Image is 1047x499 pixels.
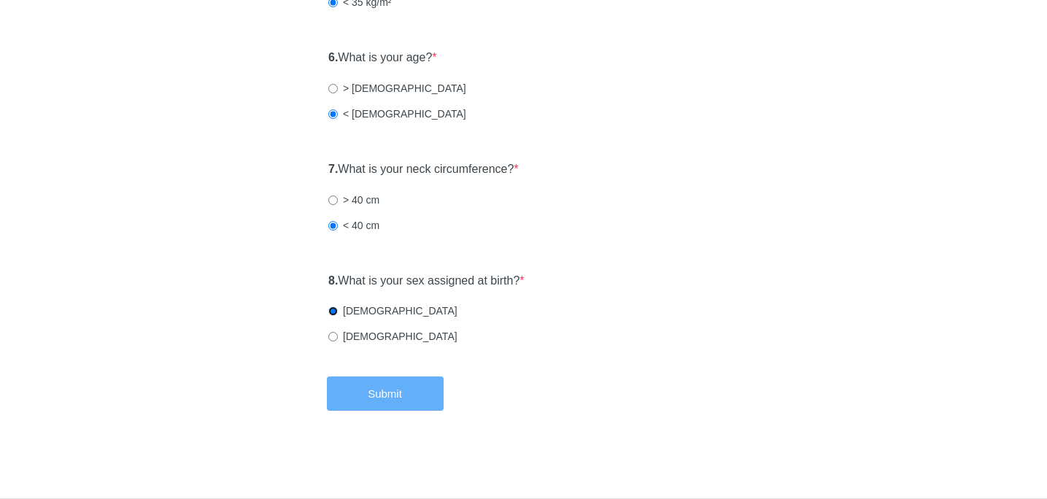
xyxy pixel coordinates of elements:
label: What is your age? [328,50,437,66]
label: [DEMOGRAPHIC_DATA] [328,329,457,344]
input: > [DEMOGRAPHIC_DATA] [328,84,338,93]
button: Submit [327,376,444,411]
label: What is your neck circumference? [328,161,519,178]
strong: 6. [328,51,338,63]
label: > 40 cm [328,193,379,207]
label: What is your sex assigned at birth? [328,273,525,290]
strong: 7. [328,163,338,175]
label: < [DEMOGRAPHIC_DATA] [328,107,466,121]
input: < 40 cm [328,221,338,231]
input: > 40 cm [328,196,338,205]
label: [DEMOGRAPHIC_DATA] [328,303,457,318]
strong: 8. [328,274,338,287]
input: < [DEMOGRAPHIC_DATA] [328,109,338,119]
label: > [DEMOGRAPHIC_DATA] [328,81,466,96]
input: [DEMOGRAPHIC_DATA] [328,306,338,316]
input: [DEMOGRAPHIC_DATA] [328,332,338,341]
label: < 40 cm [328,218,379,233]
